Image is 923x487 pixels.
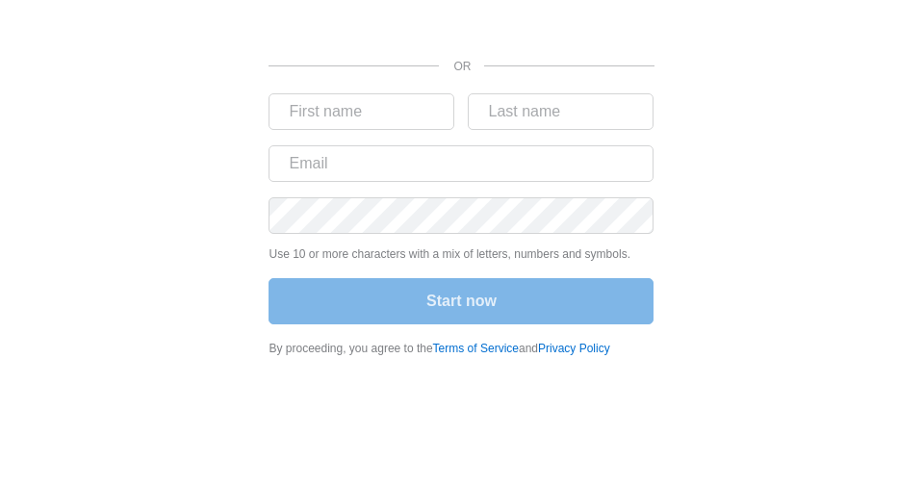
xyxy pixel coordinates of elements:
[269,245,654,263] p: Use 10 or more characters with a mix of letters, numbers and symbols.
[538,342,610,355] a: Privacy Policy
[269,340,654,357] div: By proceeding, you agree to the and
[454,58,462,75] p: OR
[468,93,654,130] input: Last name
[269,145,654,182] input: Email
[269,93,454,130] input: First name
[433,342,519,355] a: Terms of Service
